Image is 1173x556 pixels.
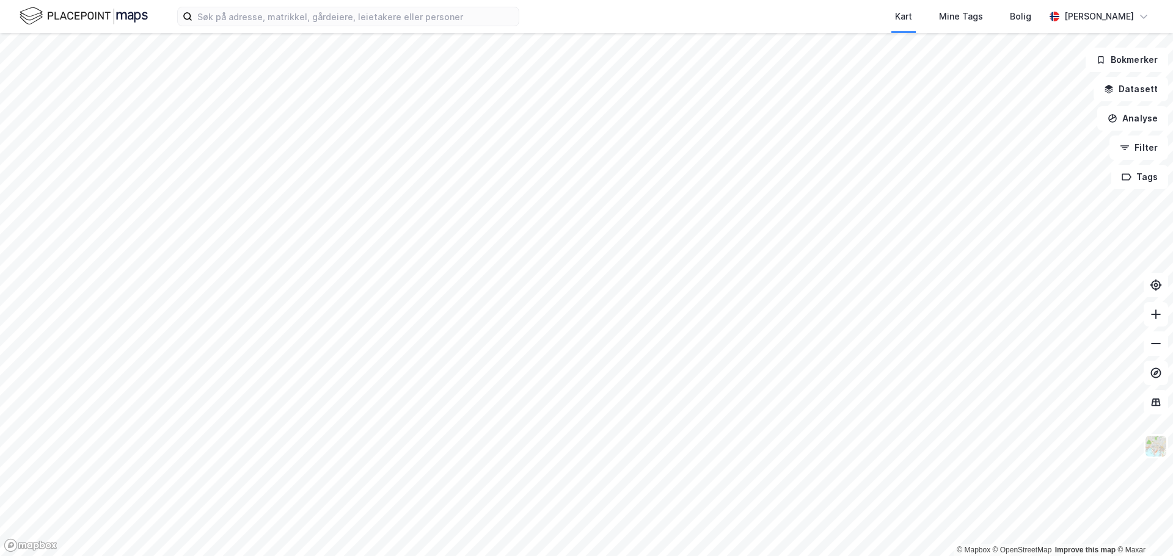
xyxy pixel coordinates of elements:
[1111,165,1168,189] button: Tags
[1112,497,1173,556] iframe: Chat Widget
[939,9,983,24] div: Mine Tags
[957,546,990,554] a: Mapbox
[1112,497,1173,556] div: Kontrollprogram for chat
[1055,546,1116,554] a: Improve this map
[1086,48,1168,72] button: Bokmerker
[1094,77,1168,101] button: Datasett
[993,546,1052,554] a: OpenStreetMap
[1064,9,1134,24] div: [PERSON_NAME]
[1144,435,1168,458] img: Z
[192,7,519,26] input: Søk på adresse, matrikkel, gårdeiere, leietakere eller personer
[4,538,57,552] a: Mapbox homepage
[895,9,912,24] div: Kart
[1097,106,1168,131] button: Analyse
[1109,135,1168,160] button: Filter
[20,5,148,27] img: logo.f888ab2527a4732fd821a326f86c7f29.svg
[1010,9,1031,24] div: Bolig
